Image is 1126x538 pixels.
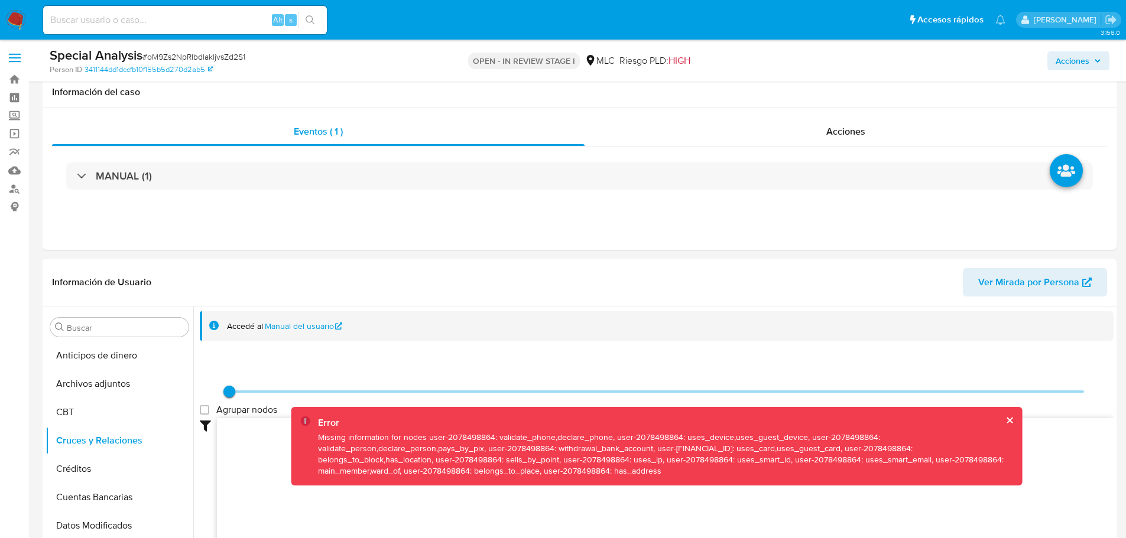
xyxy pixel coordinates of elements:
[294,125,343,138] span: Eventos ( 1 )
[318,432,1013,477] div: Missing information for nodes user-2078498864: validate_phone,declare_phone, user-2078498864: use...
[67,322,184,333] input: Buscar
[96,169,152,182] h3: MANUAL (1)
[669,54,690,67] span: HIGH
[46,426,193,455] button: Cruces y Relaciones
[85,64,213,75] a: 3411144dd1dccfb10f155b5d270d2ab5
[50,45,142,64] b: Special Analysis
[917,14,984,26] span: Accesos rápidos
[200,405,209,415] input: Agrupar nodos
[66,162,1093,190] div: MANUAL (1)
[46,341,193,370] button: Anticipos de dinero
[46,398,193,426] button: CBT
[273,14,283,25] span: Alt
[1105,14,1117,26] a: Salir
[52,276,151,288] h1: Información de Usuario
[468,53,580,69] p: OPEN - IN REVIEW STAGE I
[1034,14,1101,25] p: aline.magdaleno@mercadolibre.com
[995,15,1005,25] a: Notificaciones
[55,322,64,332] button: Buscar
[265,321,343,332] a: Manual del usuario
[227,321,263,332] span: Accedé al
[1056,51,1089,70] span: Acciones
[1005,416,1013,424] button: cerrar
[50,64,82,75] b: Person ID
[142,51,245,63] span: # oM9Zs2NpRIbdlakljvsZd2S1
[46,455,193,483] button: Créditos
[52,86,1107,98] h1: Información del caso
[1047,51,1109,70] button: Acciones
[46,370,193,398] button: Archivos adjuntos
[963,268,1107,296] button: Ver Mirada por Persona
[585,54,615,67] div: MLC
[978,268,1079,296] span: Ver Mirada por Persona
[318,416,1013,429] div: Error
[43,12,327,28] input: Buscar usuario o caso...
[216,404,277,416] span: Agrupar nodos
[826,125,865,138] span: Acciones
[46,483,193,511] button: Cuentas Bancarias
[289,14,293,25] span: s
[619,54,690,67] span: Riesgo PLD:
[298,12,322,28] button: search-icon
